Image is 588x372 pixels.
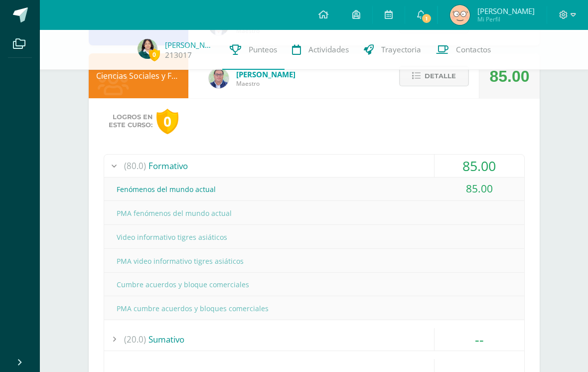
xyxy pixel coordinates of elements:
img: c1c1b07ef08c5b34f56a5eb7b3c08b85.png [209,68,229,88]
a: 213017 [165,50,192,60]
span: Detalle [425,67,456,85]
span: Logros en este curso: [109,113,152,129]
span: (20.0) [124,328,146,351]
div: Video informativo tigres asiáticos [104,226,524,248]
div: Ciencias Sociales y Formación Ciudadana 4 [89,53,188,98]
div: Fenómenos del mundo actual [104,178,524,200]
div: 85.00 [435,178,524,200]
div: PMA cumbre acuerdos y bloques comerciales [104,297,524,320]
img: 537b21eac08d256d3d8b771db7e5ca6f.png [450,5,470,25]
div: Sumativo [104,328,524,351]
img: 81c5ff103b5356a50bffbde80f5bec6f.png [138,39,157,59]
div: 0 [156,109,178,134]
div: 85.00 [435,155,524,177]
a: Actividades [285,30,356,70]
div: PMA video informativo tigres asiáticos [104,250,524,272]
span: Trayectoria [381,44,421,55]
span: (80.0) [124,155,146,177]
span: [PERSON_NAME] [477,6,535,16]
div: 85.00 [489,54,529,99]
span: [PERSON_NAME] [236,69,295,79]
span: 0 [149,48,160,61]
div: Cumbre acuerdos y bloque comerciales [104,273,524,296]
a: [PERSON_NAME] [165,40,215,50]
a: Trayectoria [356,30,429,70]
a: Punteos [222,30,285,70]
div: -- [435,328,524,351]
span: Contactos [456,44,491,55]
span: Punteos [249,44,277,55]
span: 1 [421,13,432,24]
div: PMA fenómenos del mundo actual [104,202,524,224]
div: Formativo [104,155,524,177]
span: Maestro [236,79,295,88]
a: Contactos [429,30,498,70]
span: Mi Perfil [477,15,535,23]
button: Detalle [399,66,469,86]
span: Actividades [308,44,349,55]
